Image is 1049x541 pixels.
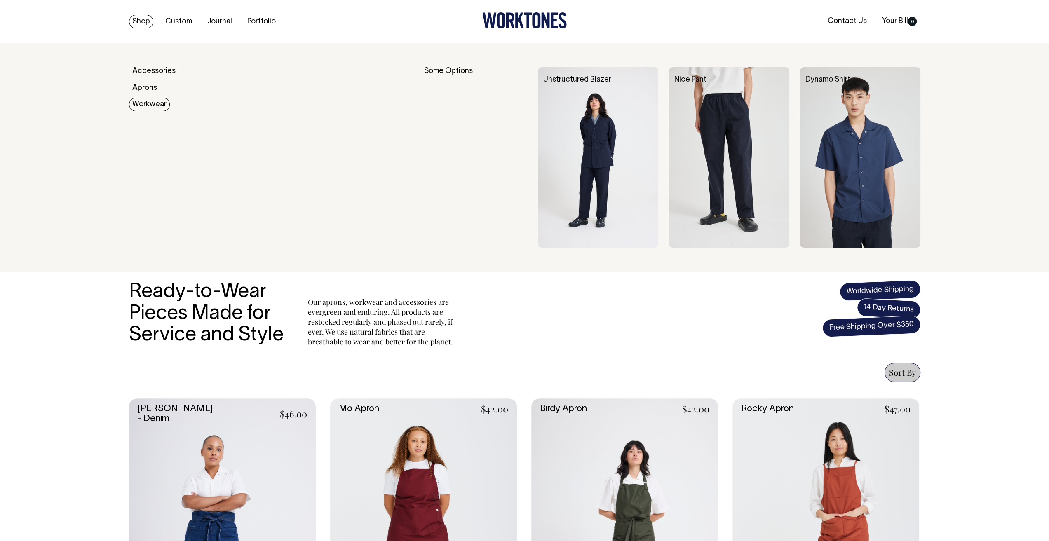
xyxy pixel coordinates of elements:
span: Free Shipping Over $350 [822,315,921,337]
a: Accessories [129,64,179,78]
a: Nice Pant [674,76,706,83]
a: Workwear [129,98,170,111]
a: Shop [129,15,153,28]
p: Our aprons, workwear and accessories are evergreen and enduring. All products are restocked regul... [308,297,456,347]
h3: Ready-to-Wear Pieces Made for Service and Style [129,281,290,347]
img: Nice Pant [669,67,789,248]
a: Dynamo Shirt [805,76,850,83]
div: Some Options [424,67,527,248]
a: Contact Us [824,14,870,28]
a: Unstructured Blazer [543,76,611,83]
a: Custom [162,15,195,28]
img: Dynamo Shirt [800,67,920,248]
span: 14 Day Returns [856,298,920,319]
img: Unstructured Blazer [538,67,658,248]
span: Worldwide Shipping [839,280,921,301]
span: Sort By [889,367,916,378]
span: 0 [908,17,917,26]
a: Portfolio [244,15,279,28]
a: Aprons [129,81,160,95]
a: Journal [204,15,235,28]
a: Your Bill0 [878,14,920,28]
